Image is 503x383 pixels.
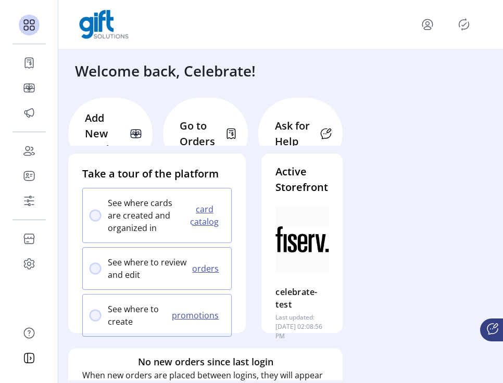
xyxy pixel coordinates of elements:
[187,203,225,228] button: card catalog
[82,166,232,182] h4: Take a tour of the platform
[85,110,123,157] p: Add New Card
[275,284,329,313] p: celebrate-test
[275,118,313,149] p: Ask for Help
[108,256,189,281] p: See where to review and edit
[79,10,129,39] img: logo
[138,355,273,369] h6: No new orders since last login
[169,309,225,322] button: promotions
[275,313,329,341] p: Last updated: [DATE] 02:08:56 PM
[180,118,218,149] p: Go to Orders
[189,262,225,275] button: orders
[108,303,169,328] p: See where to create
[275,164,329,195] h4: Active Storefront
[75,60,256,82] h3: Welcome back, Celebrate!
[419,16,436,33] button: menu
[108,197,187,234] p: See where cards are created and organized in
[456,16,472,33] button: Publisher Panel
